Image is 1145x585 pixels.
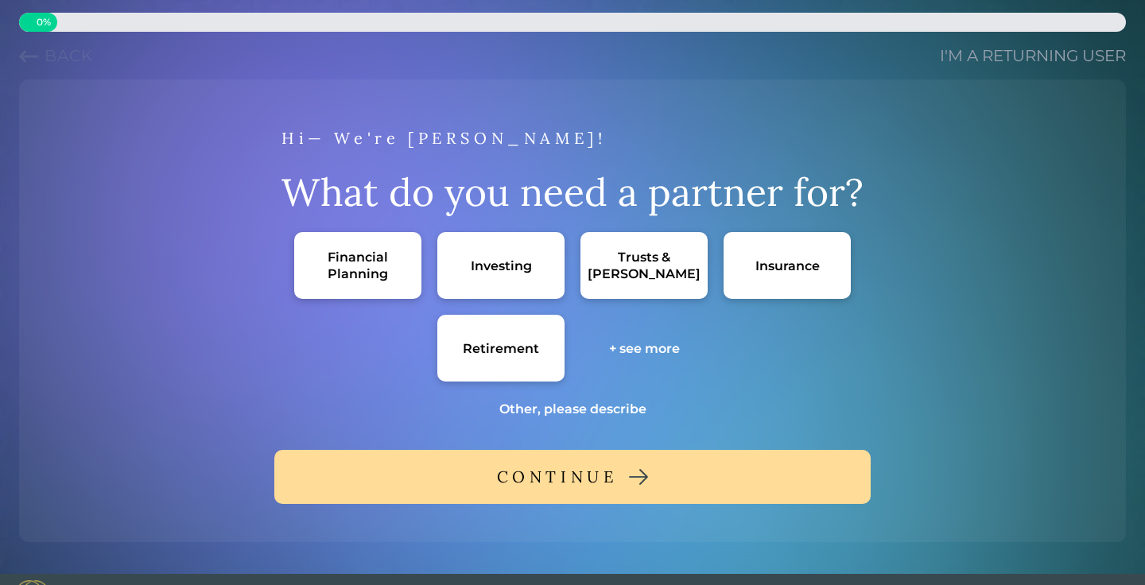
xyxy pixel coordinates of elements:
[497,463,618,491] div: CONTINUE
[940,45,1126,67] a: I'm a returning user
[19,45,93,67] button: Previous question
[588,249,701,282] div: Trusts & [PERSON_NAME]
[281,169,864,216] div: What do you need a partner for?
[19,16,51,29] span: 0 %
[499,401,646,417] div: Other, please describe
[609,340,680,357] div: + see more
[755,258,820,274] div: Insurance
[281,124,864,153] div: Hi— We're [PERSON_NAME]!
[19,13,57,32] div: 0% complete
[45,46,93,65] span: Back
[274,450,871,504] button: CONTINUE
[310,249,406,282] div: Financial Planning
[463,340,539,357] div: Retirement
[471,258,532,274] div: Investing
